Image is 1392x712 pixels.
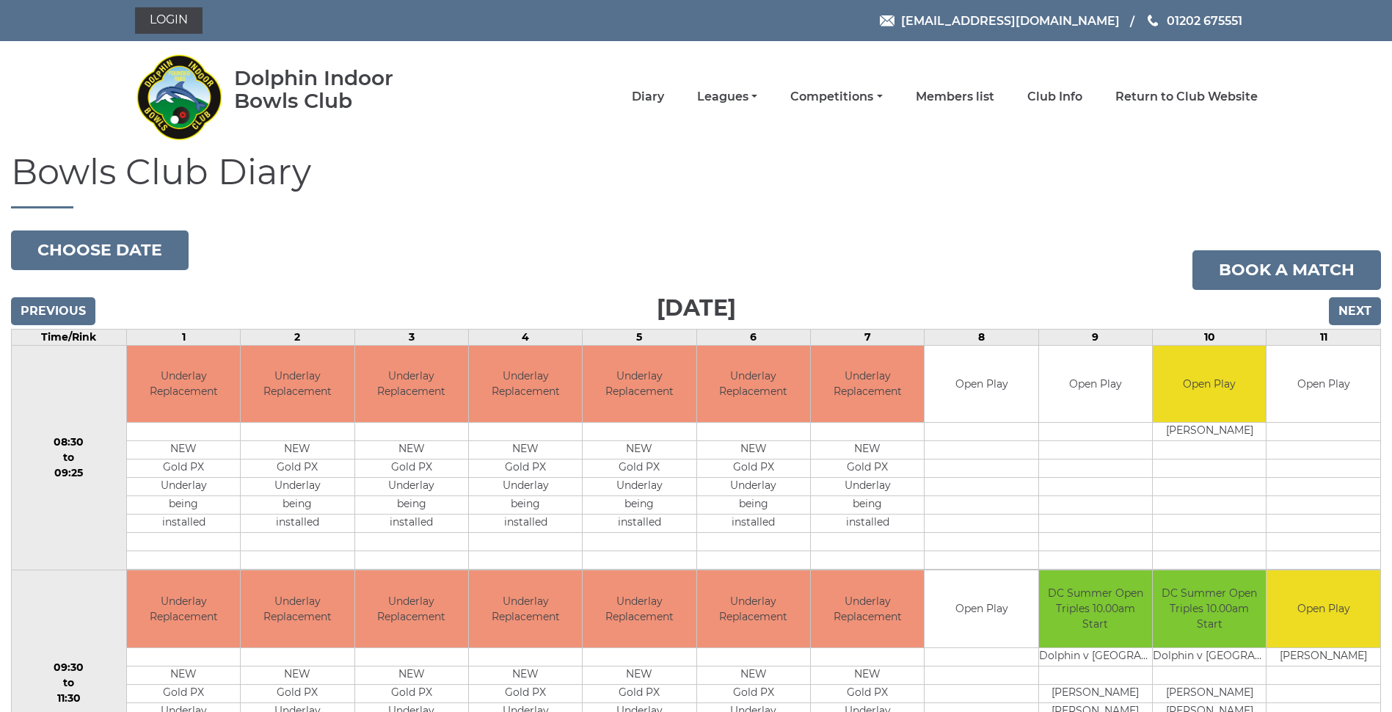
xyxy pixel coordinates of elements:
[632,89,664,105] a: Diary
[355,684,468,702] td: Gold PX
[1153,684,1266,702] td: [PERSON_NAME]
[811,515,924,533] td: installed
[1267,570,1380,647] td: Open Play
[355,441,468,459] td: NEW
[11,153,1381,208] h1: Bowls Club Diary
[127,666,240,684] td: NEW
[241,441,354,459] td: NEW
[241,515,354,533] td: installed
[1115,89,1258,105] a: Return to Club Website
[925,329,1038,345] td: 8
[127,570,240,647] td: Underlay Replacement
[241,459,354,478] td: Gold PX
[1329,297,1381,325] input: Next
[469,496,582,515] td: being
[241,666,354,684] td: NEW
[583,666,696,684] td: NEW
[241,329,354,345] td: 2
[925,570,1038,647] td: Open Play
[916,89,994,105] a: Members list
[1153,346,1266,423] td: Open Play
[1039,570,1152,647] td: DC Summer Open Triples 10.00am Start
[583,459,696,478] td: Gold PX
[1267,647,1380,666] td: [PERSON_NAME]
[880,15,894,26] img: Email
[583,496,696,515] td: being
[469,346,582,423] td: Underlay Replacement
[469,441,582,459] td: NEW
[1153,423,1266,441] td: [PERSON_NAME]
[1038,329,1152,345] td: 9
[11,297,95,325] input: Previous
[355,346,468,423] td: Underlay Replacement
[697,684,810,702] td: Gold PX
[583,329,696,345] td: 5
[697,478,810,496] td: Underlay
[469,570,582,647] td: Underlay Replacement
[1167,13,1242,27] span: 01202 675551
[469,515,582,533] td: installed
[790,89,882,105] a: Competitions
[355,666,468,684] td: NEW
[127,459,240,478] td: Gold PX
[1039,346,1152,423] td: Open Play
[697,441,810,459] td: NEW
[135,46,223,148] img: Dolphin Indoor Bowls Club
[1153,570,1266,647] td: DC Summer Open Triples 10.00am Start
[1039,684,1152,702] td: [PERSON_NAME]
[697,89,757,105] a: Leagues
[1267,329,1381,345] td: 11
[1039,647,1152,666] td: Dolphin v [GEOGRAPHIC_DATA]
[1145,12,1242,30] a: Phone us 01202 675551
[127,478,240,496] td: Underlay
[583,441,696,459] td: NEW
[355,496,468,515] td: being
[1153,329,1267,345] td: 10
[811,478,924,496] td: Underlay
[241,496,354,515] td: being
[811,441,924,459] td: NEW
[697,496,810,515] td: being
[1267,346,1380,423] td: Open Play
[234,67,440,112] div: Dolphin Indoor Bowls Club
[583,346,696,423] td: Underlay Replacement
[11,230,189,270] button: Choose date
[241,570,354,647] td: Underlay Replacement
[127,515,240,533] td: installed
[12,345,127,570] td: 08:30 to 09:25
[12,329,127,345] td: Time/Rink
[355,478,468,496] td: Underlay
[1148,15,1158,26] img: Phone us
[135,7,203,34] a: Login
[583,515,696,533] td: installed
[697,346,810,423] td: Underlay Replacement
[127,496,240,515] td: being
[1153,647,1266,666] td: Dolphin v [GEOGRAPHIC_DATA]
[697,515,810,533] td: installed
[127,684,240,702] td: Gold PX
[355,515,468,533] td: installed
[355,570,468,647] td: Underlay Replacement
[811,666,924,684] td: NEW
[697,570,810,647] td: Underlay Replacement
[469,459,582,478] td: Gold PX
[697,666,810,684] td: NEW
[469,684,582,702] td: Gold PX
[241,478,354,496] td: Underlay
[925,346,1038,423] td: Open Play
[811,570,924,647] td: Underlay Replacement
[811,346,924,423] td: Underlay Replacement
[241,346,354,423] td: Underlay Replacement
[126,329,240,345] td: 1
[127,346,240,423] td: Underlay Replacement
[880,12,1120,30] a: Email [EMAIL_ADDRESS][DOMAIN_NAME]
[811,496,924,515] td: being
[241,684,354,702] td: Gold PX
[127,441,240,459] td: NEW
[811,684,924,702] td: Gold PX
[811,329,925,345] td: 7
[697,459,810,478] td: Gold PX
[354,329,468,345] td: 3
[696,329,810,345] td: 6
[583,570,696,647] td: Underlay Replacement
